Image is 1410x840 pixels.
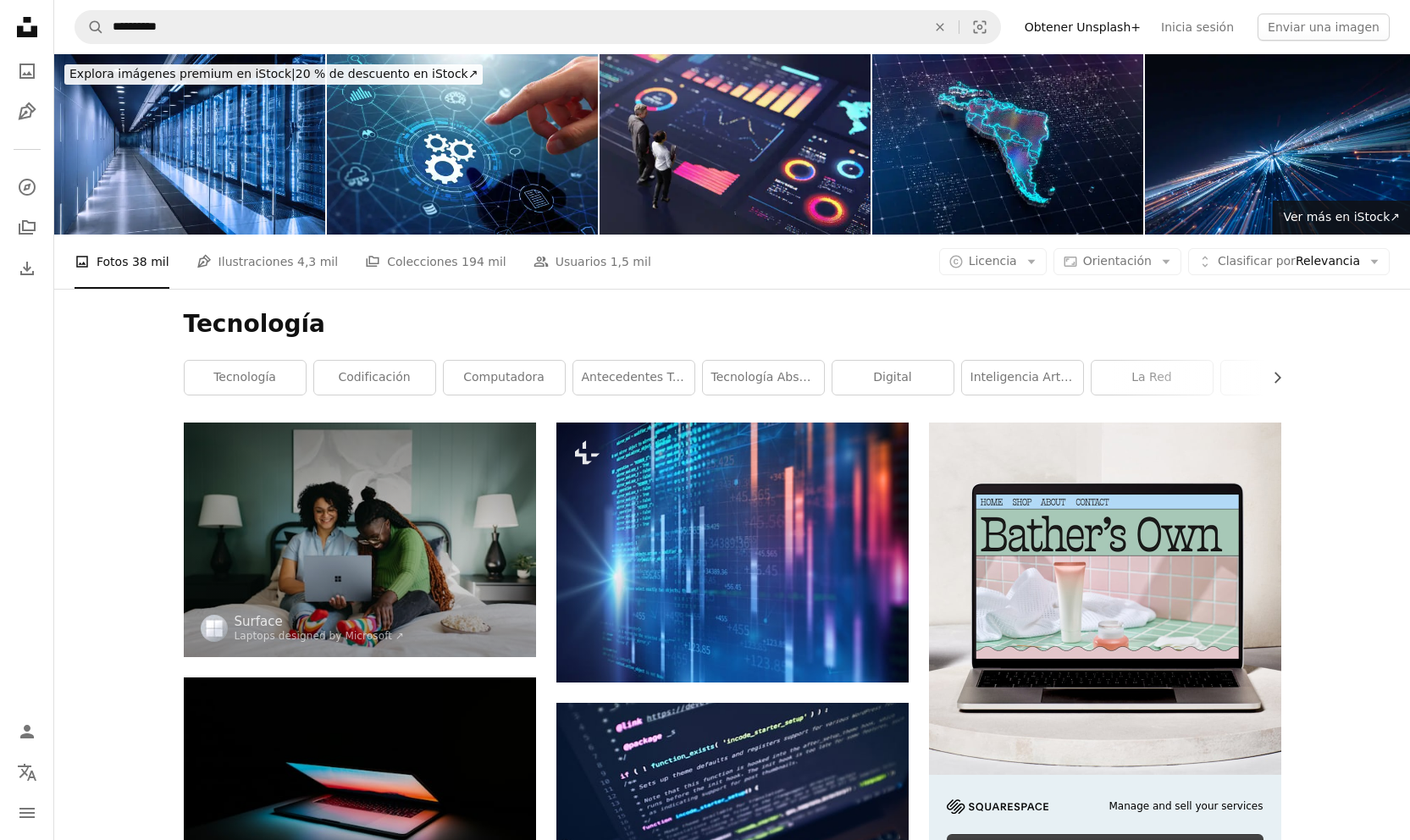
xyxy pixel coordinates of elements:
[10,170,44,204] a: Explorar
[327,54,598,235] img: Automatización de negocio o proceso robotizado con tecnología RPA. Transferencia de datos entre a...
[235,613,405,630] a: Surface
[1083,254,1152,268] span: Orientación
[75,10,1001,44] form: Encuentra imágenes en todo el sitio
[611,252,651,271] span: 1,5 mil
[600,54,871,235] img: Análisis de equipos empresariales de cuadros de mando digitales interactivos con visualizaciones ...
[832,361,954,395] a: digital
[959,11,1000,43] button: Búsqueda visual
[54,54,325,235] img: Centro de datos de alta tecnología con racks de servidores
[184,794,536,810] a: Computadora portátil gris y negra en Surface
[947,799,1048,814] img: file-1705255347840-230a6ab5bca9image
[184,532,536,547] a: Una mujer sentada en una cama usando una computadora portátil
[69,67,296,80] span: Explora imágenes premium en iStock |
[929,423,1281,775] img: file-1707883121023-8e3502977149image
[196,235,339,289] a: Ilustraciones 4,3 mil
[1258,14,1390,41] button: Enviar una imagen
[1092,361,1213,395] a: la red
[10,211,44,245] a: Colecciones
[1109,799,1263,814] span: Manage and sell your services
[1218,253,1360,270] span: Relevancia
[573,361,694,395] a: Antecedentes tecnológicos
[1283,210,1400,224] span: Ver más en iStock ↗
[1221,361,1342,395] a: datos
[1053,248,1181,275] button: Orientación
[10,251,44,285] a: Historial de descargas
[184,309,1281,340] h1: Tecnología
[534,235,651,289] a: Usuarios 1,5 mil
[939,248,1047,275] button: Licencia
[872,54,1143,235] img: Mapa futurista 3D de América del Sur sobre fondo digital
[556,812,909,827] a: Computadora portátil gris encendida
[235,630,405,642] a: Laptops designed by Microsoft ↗
[462,252,506,271] span: 194 mil
[1218,254,1296,268] span: Clasificar por
[444,361,565,395] a: computadora
[556,423,909,682] img: Fondo abstracto del número de código digital, representa la tecnología de codificación y los leng...
[1273,201,1410,235] a: Ver más en iStock↗
[921,11,959,43] button: Borrar
[64,64,483,85] div: 20 % de descuento en iStock ↗
[297,252,338,271] span: 4,3 mil
[969,254,1017,268] span: Licencia
[54,54,493,95] a: Explora imágenes premium en iStock|20 % de descuento en iStock↗
[962,361,1083,395] a: inteligencia artificial
[703,361,824,395] a: Tecnología Abstract
[10,95,44,129] a: Ilustraciones
[1015,14,1151,41] a: Obtener Unsplash+
[10,54,44,88] a: Fotos
[365,235,506,289] a: Colecciones 194 mil
[201,615,228,642] img: Ve al perfil de Surface
[314,361,435,395] a: codificación
[10,755,44,789] button: Idioma
[10,715,44,749] a: Iniciar sesión / Registrarse
[556,544,909,560] a: Fondo abstracto del número de código digital, representa la tecnología de codificación y los leng...
[10,796,44,830] button: Menú
[185,361,306,395] a: tecnología
[1262,361,1281,395] button: desplazar lista a la derecha
[1188,248,1390,275] button: Clasificar porRelevancia
[1151,14,1244,41] a: Inicia sesión
[184,423,536,657] img: Una mujer sentada en una cama usando una computadora portátil
[75,11,104,43] button: Buscar en Unsplash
